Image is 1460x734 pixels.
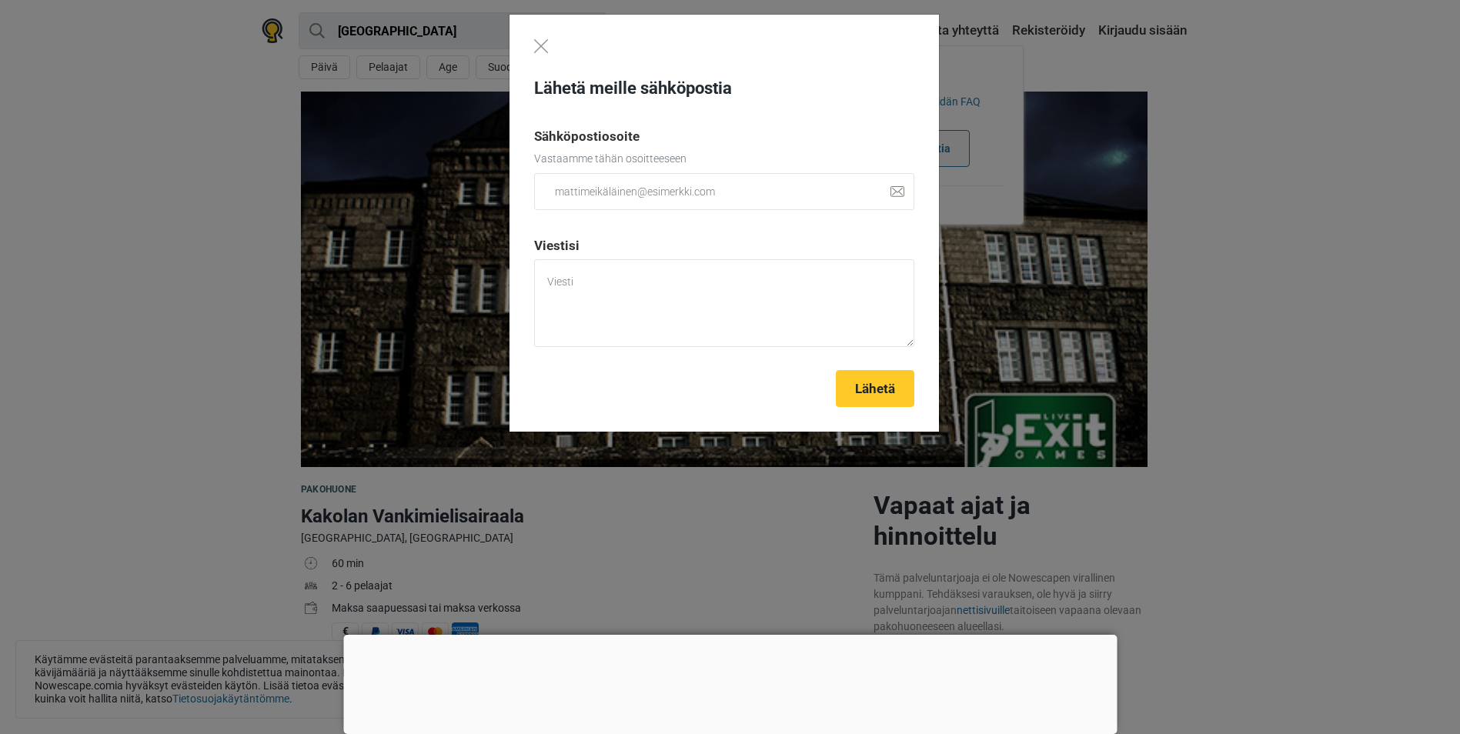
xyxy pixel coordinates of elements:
h3: Lähetä meille sähköpostia [534,76,914,101]
iframe: Advertisement [343,635,1117,730]
p: Vastaamme tähän osoitteeseen [534,152,914,165]
button: Lähetä [836,370,914,407]
label: Viestisi [534,236,580,256]
img: close [890,186,904,197]
img: close [534,39,548,53]
button: Close [534,39,548,53]
input: mattimeikäläinen@esimerkki.com [534,173,914,210]
label: Sähköpostiosoite [534,127,640,147]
